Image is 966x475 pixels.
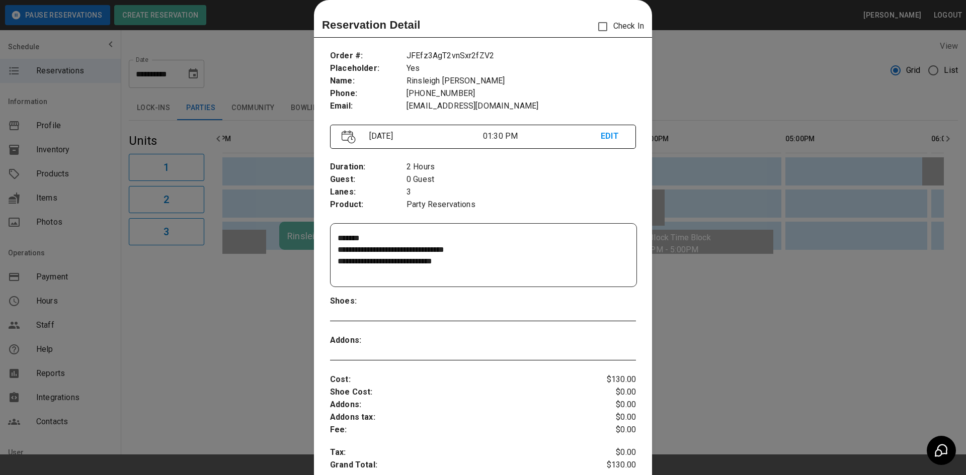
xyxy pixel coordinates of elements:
p: 0 Guest [407,173,636,186]
p: Yes [407,62,636,75]
img: Vector [342,130,356,144]
p: Addons : [330,334,407,347]
p: $130.00 [585,459,636,474]
p: Shoes : [330,295,407,308]
p: $130.00 [585,373,636,386]
p: [PHONE_NUMBER] [407,87,636,100]
p: Addons : [330,399,585,411]
p: Addons tax : [330,411,585,424]
p: Duration : [330,161,407,173]
p: Reservation Detail [322,17,421,33]
p: 3 [407,186,636,199]
p: 01:30 PM [483,130,601,142]
p: [EMAIL_ADDRESS][DOMAIN_NAME] [407,100,636,113]
p: Placeholder : [330,62,407,75]
p: EDIT [601,130,624,143]
p: Cost : [330,373,585,386]
p: 2 Hours [407,161,636,173]
p: $0.00 [585,411,636,424]
p: $0.00 [585,424,636,436]
p: Tax : [330,446,585,459]
p: Fee : [330,424,585,436]
p: Grand Total : [330,459,585,474]
p: $0.00 [585,399,636,411]
p: JFEfz3AgT2vnSxr2fZV2 [407,50,636,62]
p: Party Reservations [407,199,636,211]
p: [DATE] [365,130,483,142]
p: Email : [330,100,407,113]
p: Product : [330,199,407,211]
p: Order # : [330,50,407,62]
p: Name : [330,75,407,87]
p: Phone : [330,87,407,100]
p: $0.00 [585,446,636,459]
p: Shoe Cost : [330,386,585,399]
p: Lanes : [330,186,407,199]
p: Guest : [330,173,407,186]
p: Rinsleigh [PERSON_NAME] [407,75,636,87]
p: $0.00 [585,386,636,399]
p: Check In [592,16,644,37]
